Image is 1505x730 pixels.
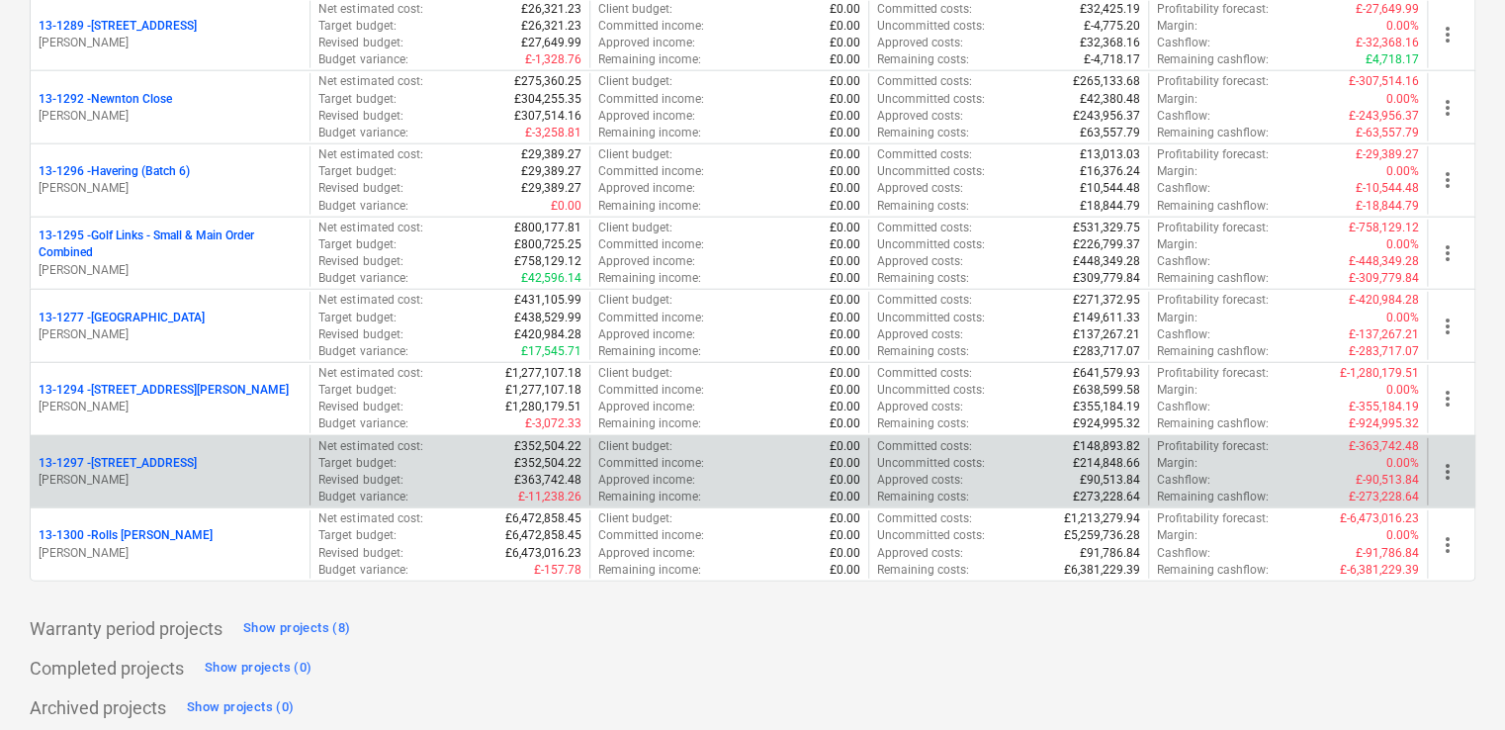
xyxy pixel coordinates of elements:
p: 0.00% [1386,163,1419,180]
p: Net estimated cost : [318,73,422,90]
p: £0.00 [830,365,860,382]
p: £0.00 [830,415,860,432]
p: Cashflow : [1157,180,1210,197]
p: £-758,129.12 [1349,220,1419,236]
p: £0.00 [830,455,860,472]
p: £-420,984.28 [1349,292,1419,309]
p: Cashflow : [1157,399,1210,415]
p: Budget variance : [318,415,407,432]
p: £148,893.82 [1073,438,1140,455]
p: £29,389.27 [521,146,581,163]
div: 13-1300 -Rolls [PERSON_NAME][PERSON_NAME] [39,527,302,561]
p: £0.00 [830,382,860,399]
p: £16,376.24 [1080,163,1140,180]
p: 0.00% [1386,236,1419,253]
p: Budget variance : [318,489,407,505]
p: Approved income : [598,253,695,270]
p: Uncommitted costs : [877,310,985,326]
p: Committed income : [598,527,704,544]
p: £0.00 [830,310,860,326]
p: Profitability forecast : [1157,73,1269,90]
p: Margin : [1157,455,1197,472]
p: £438,529.99 [514,310,581,326]
p: Committed income : [598,236,704,253]
p: Margin : [1157,236,1197,253]
p: 0.00% [1386,91,1419,108]
div: 13-1297 -[STREET_ADDRESS][PERSON_NAME] [39,455,302,489]
p: £5,259,736.28 [1064,527,1140,544]
p: [PERSON_NAME] [39,545,302,562]
p: Margin : [1157,527,1197,544]
p: £26,321.23 [521,1,581,18]
p: Approved income : [598,326,695,343]
span: more_vert [1436,315,1460,338]
p: Cashflow : [1157,35,1210,51]
p: £226,799.37 [1073,236,1140,253]
p: [PERSON_NAME] [39,108,302,125]
p: Committed costs : [877,220,972,236]
p: £1,277,107.18 [505,382,581,399]
p: £283,717.07 [1073,343,1140,360]
p: £0.00 [830,472,860,489]
span: more_vert [1436,96,1460,120]
p: £0.00 [830,236,860,253]
p: £243,956.37 [1073,108,1140,125]
p: [PERSON_NAME] [39,326,302,343]
p: £-63,557.79 [1356,125,1419,141]
p: Approved costs : [877,326,963,343]
p: £29,389.27 [521,180,581,197]
p: £-243,956.37 [1349,108,1419,125]
p: Remaining cashflow : [1157,343,1269,360]
p: Net estimated cost : [318,1,422,18]
p: Budget variance : [318,51,407,68]
p: Remaining income : [598,51,701,68]
p: £309,779.84 [1073,270,1140,287]
p: £-448,349.28 [1349,253,1419,270]
p: £26,321.23 [521,18,581,35]
p: Target budget : [318,455,396,472]
p: Approved costs : [877,472,963,489]
p: Approved costs : [877,35,963,51]
p: Remaining income : [598,489,701,505]
p: £531,329.75 [1073,220,1140,236]
p: Cashflow : [1157,472,1210,489]
p: 0.00% [1386,527,1419,544]
p: Approved costs : [877,545,963,562]
p: Profitability forecast : [1157,220,1269,236]
p: [PERSON_NAME] [39,399,302,415]
p: Cashflow : [1157,108,1210,125]
p: Committed costs : [877,1,972,18]
p: £0.00 [830,35,860,51]
p: Committed costs : [877,510,972,527]
p: £0.00 [830,146,860,163]
p: Budget variance : [318,125,407,141]
p: £1,280,179.51 [505,399,581,415]
p: £214,848.66 [1073,455,1140,472]
p: £355,184.19 [1073,399,1140,415]
button: Show projects (8) [238,613,355,645]
p: £-27,649.99 [1356,1,1419,18]
p: £0.00 [830,108,860,125]
p: Revised budget : [318,253,402,270]
p: £32,368.16 [1080,35,1140,51]
p: £29,389.27 [521,163,581,180]
p: Client budget : [598,510,672,527]
p: Revised budget : [318,35,402,51]
p: £-29,389.27 [1356,146,1419,163]
p: Target budget : [318,18,396,35]
p: £352,504.22 [514,438,581,455]
p: £0.00 [830,527,860,544]
p: Warranty period projects [30,617,222,641]
p: Net estimated cost : [318,146,422,163]
p: £420,984.28 [514,326,581,343]
p: 13-1294 - [STREET_ADDRESS][PERSON_NAME] [39,382,289,399]
div: Show projects (0) [205,657,311,680]
p: Target budget : [318,91,396,108]
p: £-157.78 [534,562,581,579]
p: £4,718.17 [1366,51,1419,68]
p: 13-1277 - [GEOGRAPHIC_DATA] [39,310,205,326]
p: £448,349.28 [1073,253,1140,270]
p: £265,133.68 [1073,73,1140,90]
p: £-1,328.76 [525,51,581,68]
p: Approved costs : [877,180,963,197]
